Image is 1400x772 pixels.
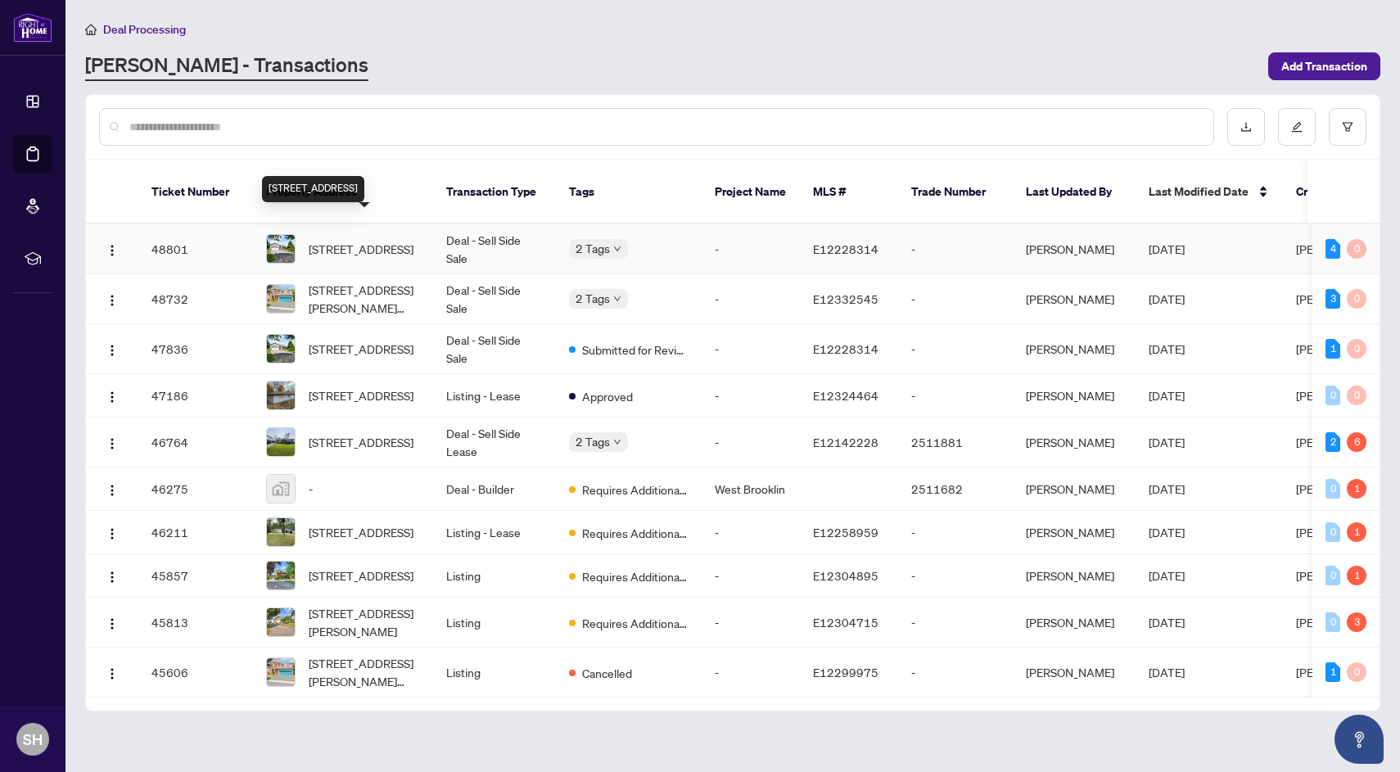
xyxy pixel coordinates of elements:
td: - [702,224,800,274]
img: Logo [106,244,119,257]
span: [STREET_ADDRESS] [309,340,413,358]
button: Open asap [1335,715,1384,764]
div: 2 [1325,432,1340,452]
td: - [702,648,800,698]
div: 0 [1347,662,1366,682]
div: 3 [1347,612,1366,632]
td: - [898,324,1013,374]
span: down [613,438,621,446]
span: [PERSON_NAME] [1296,388,1384,403]
span: Requires Additional Docs [582,614,689,632]
span: home [85,24,97,35]
img: Logo [106,294,119,307]
td: - [898,648,1013,698]
span: E12258959 [813,525,878,539]
span: [STREET_ADDRESS] [309,567,413,585]
button: edit [1278,108,1316,146]
span: [PERSON_NAME] [1296,525,1384,539]
span: [DATE] [1149,481,1185,496]
button: filter [1329,108,1366,146]
button: Logo [99,476,125,502]
span: [PERSON_NAME] [1296,341,1384,356]
img: thumbnail-img [267,381,295,409]
div: 1 [1347,479,1366,499]
td: [PERSON_NAME] [1013,467,1136,511]
img: thumbnail-img [267,562,295,589]
span: [DATE] [1149,665,1185,679]
span: Approved [582,387,633,405]
th: MLS # [800,160,898,224]
img: thumbnail-img [267,285,295,313]
img: thumbnail-img [267,518,295,546]
td: 48732 [138,274,253,324]
span: Deal Processing [103,22,186,37]
span: [DATE] [1149,435,1185,449]
td: [PERSON_NAME] [1013,511,1136,554]
td: Deal - Sell Side Lease [433,418,556,467]
span: [STREET_ADDRESS] [309,523,413,541]
td: [PERSON_NAME] [1013,274,1136,324]
td: 47186 [138,374,253,418]
span: [PERSON_NAME] [1296,615,1384,630]
td: West Brooklin [702,467,800,511]
span: [STREET_ADDRESS][PERSON_NAME][PERSON_NAME] [309,654,420,690]
span: Requires Additional Docs [582,481,689,499]
button: download [1227,108,1265,146]
span: [PERSON_NAME] [1296,242,1384,256]
th: Last Modified Date [1136,160,1283,224]
div: 4 [1325,239,1340,259]
span: SH [23,728,43,751]
div: 0 [1325,566,1340,585]
img: Logo [106,484,119,497]
td: 2511682 [898,467,1013,511]
td: 45813 [138,598,253,648]
span: [STREET_ADDRESS] [309,240,413,258]
span: E12332545 [813,291,878,306]
td: Deal - Sell Side Sale [433,274,556,324]
span: filter [1342,121,1353,133]
td: - [702,511,800,554]
td: 46275 [138,467,253,511]
div: 0 [1347,339,1366,359]
td: [PERSON_NAME] [1013,418,1136,467]
th: Property Address [253,160,433,224]
td: - [898,598,1013,648]
div: 0 [1347,239,1366,259]
span: Requires Additional Docs [582,524,689,542]
img: Logo [106,391,119,404]
td: [PERSON_NAME] [1013,554,1136,598]
span: 2 Tags [576,432,610,451]
img: thumbnail-img [267,658,295,686]
span: [STREET_ADDRESS][PERSON_NAME] [309,604,420,640]
span: E12324464 [813,388,878,403]
div: 1 [1347,522,1366,542]
div: 0 [1325,479,1340,499]
img: Logo [106,344,119,357]
div: 6 [1347,432,1366,452]
span: [STREET_ADDRESS] [309,433,413,451]
span: E12299975 [813,665,878,679]
span: edit [1291,121,1303,133]
img: Logo [106,617,119,630]
span: [STREET_ADDRESS][PERSON_NAME][PERSON_NAME] [309,281,420,317]
td: - [898,274,1013,324]
img: Logo [106,437,119,450]
img: Logo [106,527,119,540]
div: 0 [1347,289,1366,309]
td: Listing - Lease [433,511,556,554]
span: [DATE] [1149,525,1185,539]
td: 2511881 [898,418,1013,467]
td: [PERSON_NAME] [1013,324,1136,374]
span: 2 Tags [576,239,610,258]
td: - [898,511,1013,554]
span: [DATE] [1149,291,1185,306]
span: E12304715 [813,615,878,630]
td: 48801 [138,224,253,274]
td: - [702,418,800,467]
span: E12304895 [813,568,878,583]
span: [PERSON_NAME] [1296,291,1384,306]
div: 3 [1325,289,1340,309]
button: Logo [99,382,125,409]
th: Transaction Type [433,160,556,224]
div: 0 [1325,612,1340,632]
